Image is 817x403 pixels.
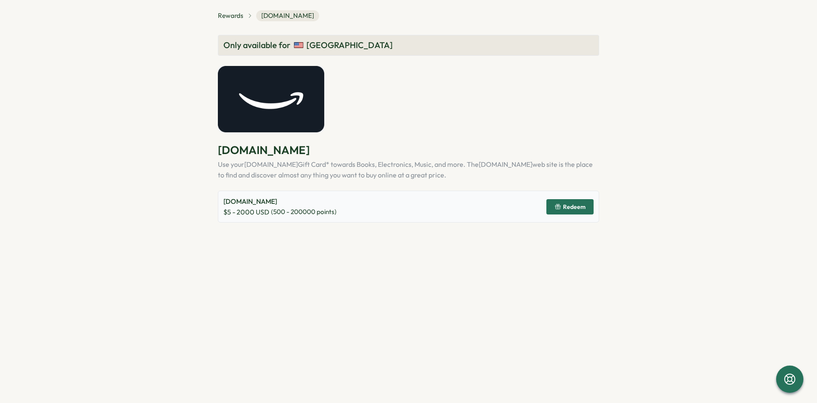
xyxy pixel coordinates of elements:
[546,199,594,214] button: Redeem
[223,196,337,207] p: [DOMAIN_NAME]
[244,160,298,169] a: [DOMAIN_NAME]
[306,39,393,52] span: [GEOGRAPHIC_DATA]
[218,66,324,132] img: Amazon.com
[218,159,599,180] p: Use your Gift Card* towards Books, Electronics, Music, and more. The web site is the place to fin...
[479,160,532,169] a: [DOMAIN_NAME]
[563,204,586,210] span: Redeem
[256,10,319,21] span: [DOMAIN_NAME]
[218,143,599,157] p: [DOMAIN_NAME]
[271,207,337,217] span: ( 500 - 200000 points)
[218,11,243,20] a: Rewards
[294,40,304,50] img: United States
[223,207,269,217] span: $ 5 - 2000 USD
[223,39,290,52] span: Only available for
